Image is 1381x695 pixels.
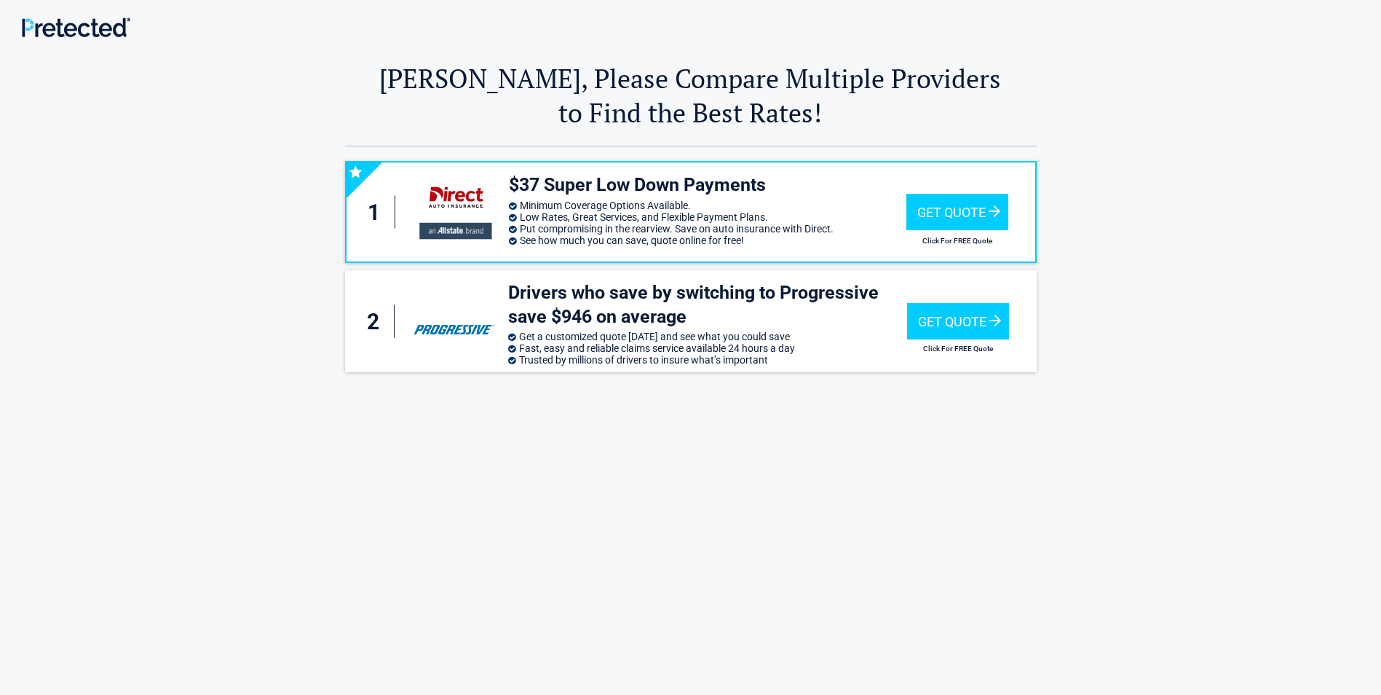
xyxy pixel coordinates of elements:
h3: $37 Super Low Down Payments [509,173,906,197]
li: Minimum Coverage Options Available. [509,200,906,211]
img: directauto's logo [408,176,501,248]
li: Trusted by millions of drivers to insure what’s important [508,354,907,366]
img: Main Logo [22,17,130,37]
li: Fast, easy and reliable claims service available 24 hours a day [508,342,907,354]
li: Low Rates, Great Services, and Flexible Payment Plans. [509,211,906,223]
li: See how much you can save, quote online for free! [509,235,906,246]
h3: Drivers who save by switching to Progressive save $946 on average [508,281,907,329]
h2: Click For FREE Quote [907,345,1009,353]
li: Get a customized quote [DATE] and see what you could save [508,331,907,342]
li: Put compromising in the rearview. Save on auto insurance with Direct. [509,223,906,235]
div: Get Quote [907,303,1009,339]
img: progressive's logo [407,299,501,344]
h2: Click For FREE Quote [906,237,1008,245]
div: Get Quote [906,194,1008,230]
div: 2 [360,305,395,338]
div: 1 [361,196,396,229]
h2: [PERSON_NAME], Please Compare Multiple Providers to Find the Best Rates! [345,61,1037,130]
